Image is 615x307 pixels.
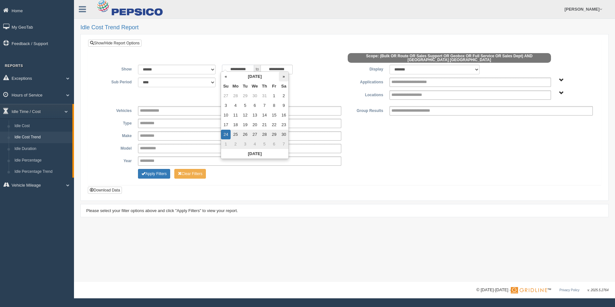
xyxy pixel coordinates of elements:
[269,120,279,130] td: 22
[260,130,269,139] td: 28
[174,169,206,179] button: Change Filter Options
[221,149,289,159] th: [DATE]
[476,287,609,293] div: © [DATE]-[DATE] - ™
[250,120,260,130] td: 20
[231,81,240,91] th: Mo
[93,131,135,139] label: Make
[344,65,386,72] label: Display
[279,139,289,149] td: 7
[231,130,240,139] td: 25
[93,144,135,152] label: Model
[559,288,579,292] a: Privacy Policy
[260,120,269,130] td: 21
[12,166,72,178] a: Idle Percentage Trend
[250,139,260,149] td: 4
[221,130,231,139] td: 24
[279,110,289,120] td: 16
[250,130,260,139] td: 27
[511,287,547,293] img: Gridline
[279,81,289,91] th: Sa
[88,40,142,47] a: Show/Hide Report Options
[344,90,386,98] label: Locations
[12,132,72,143] a: Idle Cost Trend
[221,110,231,120] td: 10
[240,139,250,149] td: 3
[221,81,231,91] th: Su
[240,81,250,91] th: Tu
[240,91,250,101] td: 29
[269,101,279,110] td: 8
[260,91,269,101] td: 31
[93,65,135,72] label: Show
[86,208,238,213] span: Please select your filter options above and click "Apply Filters" to view your report.
[250,101,260,110] td: 6
[221,91,231,101] td: 27
[279,91,289,101] td: 2
[269,81,279,91] th: Fr
[344,106,386,114] label: Group Results
[250,81,260,91] th: We
[221,101,231,110] td: 3
[221,72,231,81] th: «
[231,72,279,81] th: [DATE]
[260,110,269,120] td: 14
[93,119,135,126] label: Type
[12,143,72,155] a: Idle Duration
[260,81,269,91] th: Th
[250,110,260,120] td: 13
[240,120,250,130] td: 19
[12,120,72,132] a: Idle Cost
[221,120,231,130] td: 17
[93,106,135,114] label: Vehicles
[231,91,240,101] td: 28
[344,78,386,85] label: Applications
[279,101,289,110] td: 9
[240,110,250,120] td: 12
[588,288,609,292] span: v. 2025.5.2764
[250,91,260,101] td: 30
[138,169,170,179] button: Change Filter Options
[80,24,609,31] h2: Idle Cost Trend Report
[269,130,279,139] td: 29
[240,101,250,110] td: 5
[231,120,240,130] td: 18
[269,139,279,149] td: 6
[279,120,289,130] td: 23
[231,110,240,120] td: 11
[254,65,261,74] span: to
[240,130,250,139] td: 26
[269,110,279,120] td: 15
[260,101,269,110] td: 7
[260,139,269,149] td: 5
[348,53,551,63] span: Scope: (Bulk OR Route OR Sales Support OR Geobox OR Full Service OR Sales Dept) AND [GEOGRAPHIC_D...
[93,78,135,85] label: Sub Period
[231,139,240,149] td: 2
[12,155,72,166] a: Idle Percentage
[93,156,135,164] label: Year
[231,101,240,110] td: 4
[279,72,289,81] th: »
[269,91,279,101] td: 1
[279,130,289,139] td: 30
[88,187,122,194] button: Download Data
[221,139,231,149] td: 1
